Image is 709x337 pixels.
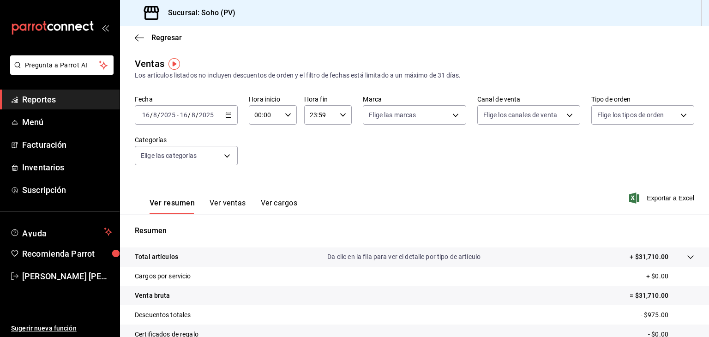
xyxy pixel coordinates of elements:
[249,96,297,102] label: Hora inicio
[135,310,191,320] p: Descuentos totales
[304,96,352,102] label: Hora fin
[641,310,694,320] p: - $975.00
[22,116,112,128] span: Menú
[150,199,195,214] button: Ver resumen
[188,111,191,119] span: /
[631,193,694,204] button: Exportar a Excel
[135,137,238,143] label: Categorías
[150,111,153,119] span: /
[135,291,170,301] p: Venta bruta
[135,33,182,42] button: Regresar
[369,110,416,120] span: Elige las marcas
[22,247,112,260] span: Recomienda Parrot
[191,111,196,119] input: --
[630,291,694,301] p: = $31,710.00
[22,93,112,106] span: Reportes
[135,271,191,281] p: Cargos por servicio
[135,96,238,102] label: Fecha
[22,161,112,174] span: Inventarios
[210,199,246,214] button: Ver ventas
[477,96,580,102] label: Canal de venta
[160,111,176,119] input: ----
[646,271,694,281] p: + $0.00
[177,111,179,119] span: -
[327,252,481,262] p: Da clic en la fila para ver el detalle por tipo de artículo
[22,270,112,283] span: [PERSON_NAME] [PERSON_NAME]
[157,111,160,119] span: /
[135,225,694,236] p: Resumen
[135,252,178,262] p: Total artículos
[22,184,112,196] span: Suscripción
[11,324,112,333] span: Sugerir nueva función
[363,96,466,102] label: Marca
[22,226,100,237] span: Ayuda
[25,60,99,70] span: Pregunta a Parrot AI
[161,7,236,18] h3: Sucursal: Soho (PV)
[483,110,557,120] span: Elige los canales de venta
[196,111,198,119] span: /
[6,67,114,77] a: Pregunta a Parrot AI
[597,110,664,120] span: Elige los tipos de orden
[135,71,694,80] div: Los artículos listados no incluyen descuentos de orden y el filtro de fechas está limitado a un m...
[151,33,182,42] span: Regresar
[591,96,694,102] label: Tipo de orden
[180,111,188,119] input: --
[135,57,164,71] div: Ventas
[261,199,298,214] button: Ver cargos
[141,151,197,160] span: Elige las categorías
[153,111,157,119] input: --
[22,138,112,151] span: Facturación
[168,58,180,70] img: Tooltip marker
[10,55,114,75] button: Pregunta a Parrot AI
[102,24,109,31] button: open_drawer_menu
[630,252,668,262] p: + $31,710.00
[142,111,150,119] input: --
[198,111,214,119] input: ----
[150,199,297,214] div: navigation tabs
